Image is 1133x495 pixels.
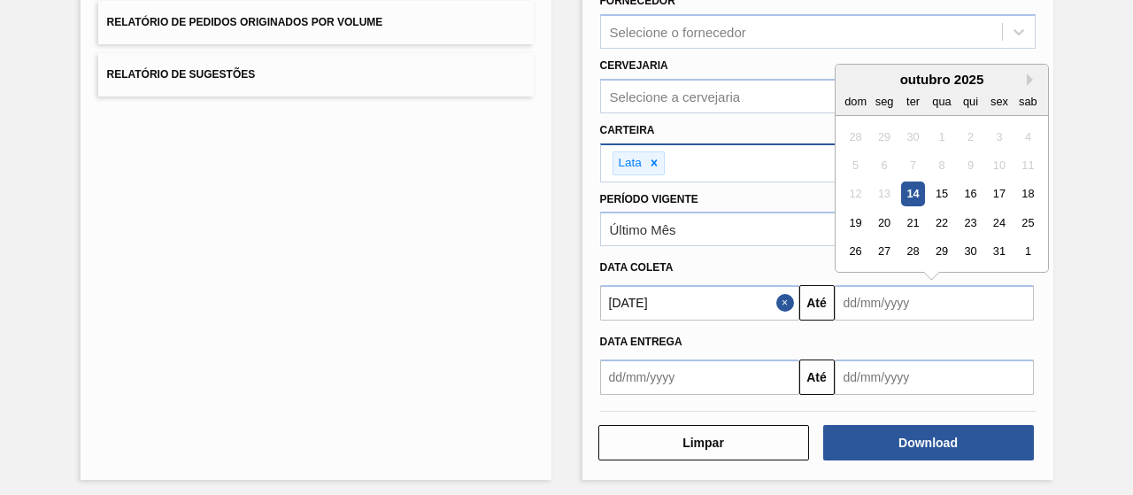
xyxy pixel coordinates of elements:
div: qui [958,89,982,113]
div: Choose segunda-feira, 27 de outubro de 2025 [872,240,896,264]
div: Choose quinta-feira, 30 de outubro de 2025 [958,240,982,264]
button: Next Month [1027,73,1039,86]
div: Not available quinta-feira, 2 de outubro de 2025 [958,125,982,149]
div: seg [872,89,896,113]
div: Not available domingo, 28 de setembro de 2025 [844,125,867,149]
button: Até [799,285,835,321]
label: Cervejaria [600,59,668,72]
div: Not available sábado, 11 de outubro de 2025 [1015,153,1039,177]
div: month 2025-10 [841,122,1042,266]
div: Choose quarta-feira, 29 de outubro de 2025 [929,240,953,264]
div: Choose sexta-feira, 24 de outubro de 2025 [987,211,1011,235]
div: Not available segunda-feira, 6 de outubro de 2025 [872,153,896,177]
button: Relatório de Sugestões [98,53,534,97]
input: dd/mm/yyyy [835,285,1034,321]
div: Choose domingo, 26 de outubro de 2025 [844,240,867,264]
div: Not available sexta-feira, 10 de outubro de 2025 [987,153,1011,177]
div: Choose quinta-feira, 23 de outubro de 2025 [958,211,982,235]
div: Selecione o fornecedor [610,25,746,40]
input: dd/mm/yyyy [835,360,1034,395]
div: Not available domingo, 12 de outubro de 2025 [844,182,867,206]
div: Choose terça-feira, 28 de outubro de 2025 [900,240,924,264]
span: Relatório de Sugestões [107,68,256,81]
div: Choose domingo, 19 de outubro de 2025 [844,211,867,235]
div: Not available sábado, 4 de outubro de 2025 [1015,125,1039,149]
div: Choose sábado, 25 de outubro de 2025 [1015,211,1039,235]
div: sab [1015,89,1039,113]
div: outubro 2025 [836,72,1048,87]
div: Not available segunda-feira, 13 de outubro de 2025 [872,182,896,206]
div: Choose terça-feira, 21 de outubro de 2025 [900,211,924,235]
div: Último Mês [610,222,676,237]
div: Choose sexta-feira, 31 de outubro de 2025 [987,240,1011,264]
div: Choose segunda-feira, 20 de outubro de 2025 [872,211,896,235]
div: Choose sábado, 1 de novembro de 2025 [1015,240,1039,264]
div: Choose terça-feira, 14 de outubro de 2025 [900,182,924,206]
button: Limpar [598,425,809,460]
div: Choose sexta-feira, 17 de outubro de 2025 [987,182,1011,206]
div: Choose quarta-feira, 22 de outubro de 2025 [929,211,953,235]
div: Not available segunda-feira, 29 de setembro de 2025 [872,125,896,149]
button: Até [799,360,835,395]
input: dd/mm/yyyy [600,285,799,321]
div: Not available terça-feira, 30 de setembro de 2025 [900,125,924,149]
div: Not available quarta-feira, 1 de outubro de 2025 [929,125,953,149]
button: Relatório de Pedidos Originados por Volume [98,1,534,44]
div: ter [900,89,924,113]
span: Data coleta [600,261,674,274]
span: Relatório de Pedidos Originados por Volume [107,16,383,28]
div: Not available domingo, 5 de outubro de 2025 [844,153,867,177]
div: Choose quarta-feira, 15 de outubro de 2025 [929,182,953,206]
div: Choose quinta-feira, 16 de outubro de 2025 [958,182,982,206]
div: Not available quarta-feira, 8 de outubro de 2025 [929,153,953,177]
div: Choose sábado, 18 de outubro de 2025 [1015,182,1039,206]
div: Not available sexta-feira, 3 de outubro de 2025 [987,125,1011,149]
input: dd/mm/yyyy [600,360,799,395]
button: Close [776,285,799,321]
label: Carteira [600,124,655,136]
div: Selecione a cervejaria [610,89,741,104]
span: Data Entrega [600,336,682,348]
div: Not available terça-feira, 7 de outubro de 2025 [900,153,924,177]
div: dom [844,89,867,113]
div: sex [987,89,1011,113]
div: qua [929,89,953,113]
label: Período Vigente [600,193,698,205]
div: Not available quinta-feira, 9 de outubro de 2025 [958,153,982,177]
div: Lata [613,152,644,174]
button: Download [823,425,1034,460]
